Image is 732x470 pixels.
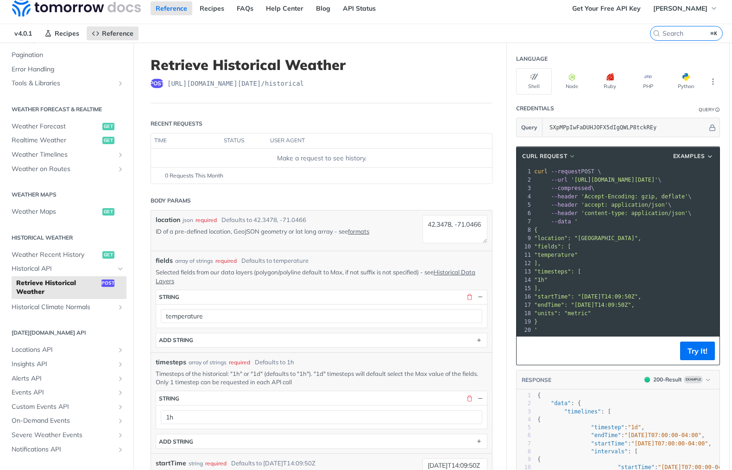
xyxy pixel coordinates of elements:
[537,416,541,423] span: {
[517,209,532,217] div: 6
[707,123,717,132] button: Hide
[534,285,541,292] span: ],
[12,122,100,131] span: Weather Forecast
[680,342,715,360] button: Try It!
[534,277,548,283] span: "1h"
[592,68,628,95] button: Ruby
[537,440,712,447] span: : ,
[534,252,578,258] span: "temperature"
[7,63,126,76] a: Error Handling
[7,234,126,242] h2: Historical Weather
[534,168,601,175] span: POST \
[156,227,409,235] p: ID of a pre-defined location, GeoJSON geometry or lat long array - see
[151,1,192,15] a: Reference
[261,1,309,15] a: Help Center
[423,215,487,243] textarea: 42.3478, -71.0466
[175,257,213,265] div: array of strings
[708,29,720,38] kbd: ⌘K
[102,251,114,259] span: get
[12,136,100,145] span: Realtime Weather
[12,165,114,174] span: Weather on Routes
[715,108,720,112] i: Information
[537,432,705,438] span: : ,
[12,445,114,454] span: Notifications API
[517,424,531,432] div: 5
[517,301,532,309] div: 17
[7,76,126,90] a: Tools & LibrariesShow subpages for Tools & Libraries
[102,208,114,216] span: get
[465,293,473,301] button: Delete
[517,276,532,284] div: 14
[117,346,124,354] button: Show subpages for Locations API
[7,414,126,428] a: On-Demand EventsShow subpages for On-Demand Events
[117,80,124,87] button: Show subpages for Tools & Libraries
[7,48,126,62] a: Pagination
[517,326,532,334] div: 20
[156,458,186,468] label: startTime
[7,205,126,219] a: Weather Mapsget
[534,260,541,267] span: ],
[517,292,532,301] div: 16
[551,177,568,183] span: --url
[476,293,484,301] button: Hide
[151,57,492,73] h1: Retrieve Historical Weather
[534,227,537,233] span: {
[117,151,124,159] button: Show subpages for Weather Timelines
[221,216,306,225] div: Defaults to 42.3478, -71.0466
[229,358,250,367] div: required
[232,1,259,15] a: FAQs
[102,137,114,144] span: get
[537,448,638,455] span: : [
[534,235,641,241] span: "location": "[GEOGRAPHIC_DATA]",
[189,459,203,468] div: string
[117,265,124,273] button: Hide subpages for Historical API
[7,428,126,442] a: Severe Weather EventsShow subpages for Severe Weather Events
[12,345,114,355] span: Locations API
[591,440,628,447] span: "startTime"
[117,432,124,439] button: Show subpages for Severe Weather Events
[476,394,484,402] button: Hide
[156,290,487,304] button: string
[534,302,635,308] span: "endTime": "[DATE]T14:09:50Z",
[12,431,114,440] span: Severe Weather Events
[551,400,571,406] span: "data"
[117,361,124,368] button: Show subpages for Insights API
[16,279,99,297] span: Retrieve Historical Weather
[117,375,124,382] button: Show subpages for Alerts API
[517,392,531,400] div: 1
[567,1,646,15] a: Get Your Free API Key
[151,79,164,88] span: post
[519,152,579,161] button: cURL Request
[517,284,532,292] div: 15
[591,424,625,431] span: "timestep"
[534,177,662,183] span: \
[156,434,487,448] button: ADD string
[311,1,335,15] a: Blog
[591,448,628,455] span: "intervals"
[156,333,487,347] button: ADD string
[699,106,720,113] div: QueryInformation
[534,210,692,216] span: \
[255,358,294,367] div: Defaults to 1h
[517,201,532,209] div: 5
[564,408,601,415] span: "timelines"
[517,432,531,439] div: 6
[517,408,531,416] div: 3
[215,257,237,265] div: required
[517,118,543,137] button: Query
[12,303,114,312] span: Historical Climate Normals
[7,443,126,457] a: Notifications APIShow subpages for Notifications API
[102,29,133,38] span: Reference
[159,337,193,343] div: ADD string
[551,202,578,208] span: --header
[516,55,548,63] div: Language
[196,216,217,224] div: required
[9,26,37,40] span: v4.0.1
[630,68,666,95] button: PHP
[648,1,723,15] button: [PERSON_NAME]
[517,259,532,267] div: 12
[521,375,552,385] button: RESPONSE
[39,26,84,40] a: Recipes
[159,395,179,402] div: string
[517,217,532,226] div: 7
